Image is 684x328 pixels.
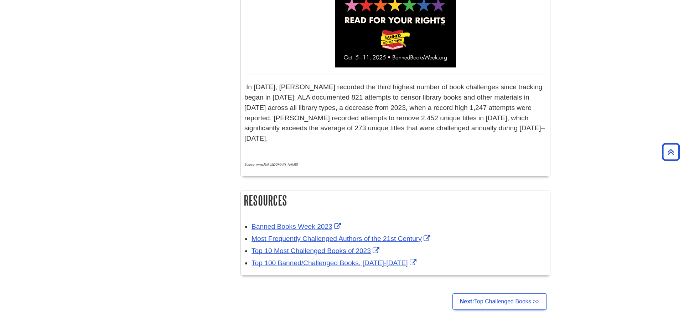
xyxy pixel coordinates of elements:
[241,191,550,210] h2: Resources
[244,163,298,166] em: Source: www.[URL][DOMAIN_NAME]
[244,82,546,144] p: In [DATE], [PERSON_NAME] recorded the third highest number of book challenges since tracking bega...
[252,235,432,242] a: Link opens in new window
[452,293,547,310] a: Next:Top Challenged Books >>
[252,247,381,254] a: Link opens in new window
[252,259,418,267] a: Link opens in new window
[252,223,343,230] a: Link opens in new window
[460,298,474,304] strong: Next:
[659,147,682,157] a: Back to Top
